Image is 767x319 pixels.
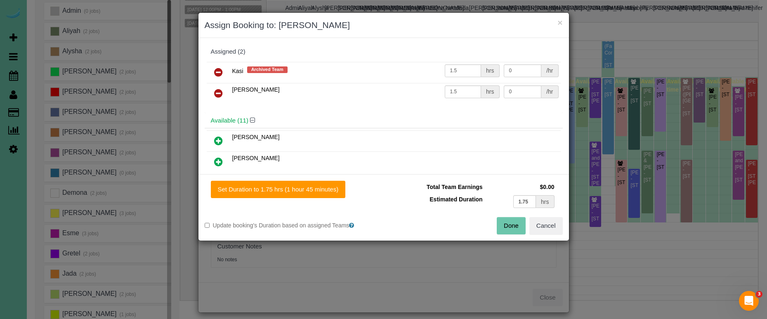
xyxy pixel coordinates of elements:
iframe: Intercom live chat [739,291,759,311]
span: [PERSON_NAME] [232,134,280,140]
div: hrs [536,195,554,208]
div: Assigned (2) [211,48,557,55]
h3: Assign Booking to: [PERSON_NAME] [205,19,563,31]
button: Set Duration to 1.75 hrs (1 hour 45 minutes) [211,181,346,198]
span: Archived Team [247,66,288,73]
button: × [557,18,562,27]
span: [PERSON_NAME] [232,155,280,161]
h4: Available (11) [211,117,557,124]
td: Total Team Earnings [390,181,485,193]
div: hrs [481,85,499,98]
div: /hr [541,85,558,98]
div: /hr [541,64,558,77]
span: Estimated Duration [430,196,482,203]
td: $0.00 [485,181,557,193]
div: hrs [481,64,499,77]
label: Update booking's Duration based on assigned Teams [205,221,378,229]
button: Cancel [529,217,563,234]
span: 3 [756,291,762,298]
span: [PERSON_NAME] [232,86,280,93]
input: Update booking's Duration based on assigned Teams [205,223,210,228]
button: Done [497,217,526,234]
span: Kasi [232,68,243,74]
